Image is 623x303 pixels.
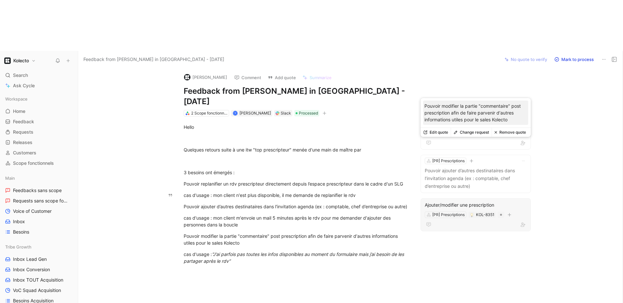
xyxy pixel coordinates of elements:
a: Requests sans scope fonctionnel [3,196,75,206]
div: Main [3,173,75,183]
button: Edit quote [421,128,451,137]
span: Summarize [310,75,332,80]
a: Releases [3,138,75,147]
h1: Feedback from [PERSON_NAME] in [GEOGRAPHIC_DATA] - [DATE] [184,86,408,107]
button: Summarize [299,73,335,82]
em: “J’ai parfois pas toutes les infos disponibles au moment du formulaire mais j’ai besoin de les pa... [184,251,405,264]
div: [PR] Prescriptions [432,212,465,218]
a: Feedbacks sans scope [3,186,75,195]
span: Requests sans scope fonctionnel [13,198,67,204]
button: KolectoKolecto [3,56,37,65]
span: Search [13,71,28,79]
span: Releases [13,139,32,146]
span: Inbox Conversion [13,266,50,273]
div: Tribe Growth [3,242,75,252]
a: Inbox [3,217,75,226]
button: Change request [451,128,492,137]
a: Feedback [3,117,75,127]
a: VoC Squad Acquisition [3,285,75,295]
p: Pouvoir ajouter d’autres destinataires dans l’invitation agenda (ex : comptable, chef d’entrepris... [425,167,527,190]
a: Home [3,106,75,116]
span: Tribe Growth [5,244,31,250]
span: Feedbacks sans scope [13,187,62,194]
span: Inbox [13,218,25,225]
span: Workspace [5,96,28,102]
div: Pouvoir ajouter d’autres destinataires dans l’invitation agenda (ex : comptable, chef d’entrepris... [184,203,408,210]
span: Processed [299,110,318,116]
button: 💡 [470,212,474,217]
div: Ajouter/modifier une prescription [425,201,527,209]
a: Requests [3,127,75,137]
button: No quote to verify [502,55,550,64]
a: Scope fonctionnels [3,158,75,168]
span: Feedback from [PERSON_NAME] in [GEOGRAPHIC_DATA] - [DATE] [83,55,224,63]
div: Search [3,70,75,80]
div: cas d'usage : mon client n'est plus disponible, il me demande de replanifier le rdv [184,192,408,199]
button: logo[PERSON_NAME] [181,72,230,82]
span: Voice of Customer [13,208,52,214]
span: Besoins [13,229,29,235]
a: Voice of Customer [3,206,75,216]
img: Kolecto [4,57,11,64]
a: Inbox Conversion [3,265,75,274]
div: [PR] Prescriptions [432,158,465,164]
a: Customers [3,148,75,158]
span: Ask Cycle [13,82,35,90]
span: Customers [13,150,36,156]
div: KOL-8351 [476,212,495,218]
a: Inbox TOUT Acquisition [3,275,75,285]
div: cas d'usage : [184,251,408,264]
button: Mark to process [551,55,597,64]
div: Hello [184,124,408,130]
span: Scope fonctionnels [13,160,54,166]
img: 💡 [470,213,474,217]
button: Add quote [265,73,299,82]
button: Remove quote [492,128,529,137]
a: Besoins [3,227,75,237]
span: [PERSON_NAME] [239,111,271,115]
h1: Kolecto [13,58,29,64]
a: Inbox Lead Gen [3,254,75,264]
div: Pouvoir replanifier un rdv prescripteur directement depuis l’espace prescripteur dans le cadre d'... [184,180,408,187]
p: Pouvoir modifier la partie "commentaire" post prescription afin de faire parvenir d'autres inform... [424,103,527,123]
div: Pouvoir modifier la partie "commentaire" post prescription afin de faire parvenir d'autres inform... [184,233,408,246]
div: MainFeedbacks sans scopeRequests sans scope fonctionnelVoice of CustomerInboxBesoins [3,173,75,237]
img: logo [184,74,190,80]
span: Requests [13,129,33,135]
span: Inbox Lead Gen [13,256,47,262]
div: 2 Scope fonctionnels [191,110,227,116]
div: B [233,112,237,115]
div: cas d'usage : mon client m'envoie un mail 5 minutes après le rdv pour me demander d'ajouter des p... [184,214,408,228]
span: Feedback [13,118,34,125]
div: 3 besoins ont émergés : [184,169,408,176]
div: Slack [281,110,291,116]
div: Quelques retours suite à une itw "top prescripteur" menée d'une main de maître par [184,146,408,153]
span: VoC Squad Acquisition [13,287,61,294]
span: Inbox TOUT Acquisition [13,277,63,283]
div: Processed [294,110,319,116]
span: Main [5,175,15,181]
span: Home [13,108,25,115]
button: Comment [231,73,264,82]
div: Workspace [3,94,75,104]
a: Ask Cycle [3,81,75,91]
